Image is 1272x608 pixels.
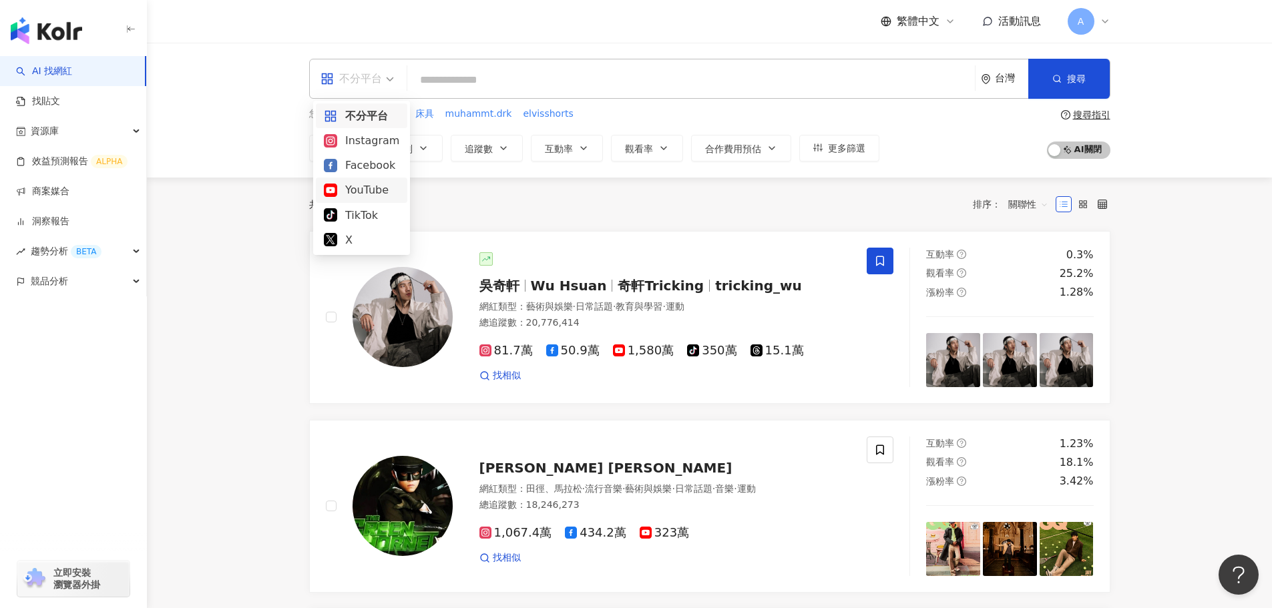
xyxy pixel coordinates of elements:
button: 觀看率 [611,135,683,162]
span: 50.9萬 [546,344,600,358]
span: · [712,483,715,494]
span: appstore [321,72,334,85]
span: 1,580萬 [613,344,674,358]
a: 找相似 [479,369,521,382]
button: 追蹤數 [451,135,523,162]
div: 不分平台 [321,68,382,89]
span: 互動率 [926,438,954,448]
div: 總追蹤數 ： 18,246,273 [479,499,851,512]
div: 台灣 [995,73,1028,84]
div: 網紅類型 ： [479,300,851,314]
button: 合作費用預估 [691,135,791,162]
span: elvisshorts [523,107,573,121]
span: 漲粉率 [926,476,954,487]
span: 吳奇軒 [479,278,519,294]
div: 3.42% [1060,474,1094,489]
span: 音樂 [715,483,734,494]
div: 總追蹤數 ： 20,776,414 [479,316,851,330]
div: 1.23% [1060,436,1094,451]
button: 床具 [415,107,435,121]
div: TikTok [324,207,399,224]
img: KOL Avatar [353,267,453,367]
img: post-image [926,522,980,576]
span: appstore [324,109,337,123]
span: rise [16,247,25,256]
span: 日常話題 [576,301,613,312]
img: post-image [1040,522,1094,576]
span: 趨勢分析 [31,236,101,266]
span: 競品分析 [31,266,68,296]
div: BETA [71,245,101,258]
button: 互動率 [531,135,603,162]
img: post-image [926,333,980,387]
div: X [324,232,399,248]
span: · [573,301,576,312]
a: 洞察報告 [16,215,69,228]
div: Instagram [324,132,399,149]
img: KOL Avatar [353,456,453,556]
a: 商案媒合 [16,185,69,198]
button: 性別 [380,135,443,162]
span: 日常話題 [675,483,712,494]
span: 互動率 [926,249,954,260]
button: 類型 [309,135,372,162]
a: searchAI 找網紅 [16,65,72,78]
div: 0.3% [1066,248,1094,262]
img: post-image [1040,333,1094,387]
span: 觀看率 [625,143,653,154]
button: 更多篩選 [799,135,879,162]
iframe: Help Scout Beacon - Open [1219,555,1259,595]
span: Wu Hsuan [531,278,607,294]
span: 資源庫 [31,116,59,146]
span: 藝術與娛樂 [526,301,573,312]
span: tricking_wu [715,278,802,294]
a: KOL Avatar吳奇軒Wu Hsuan奇軒Trickingtricking_wu網紅類型：藝術與娛樂·日常話題·教育與學習·運動總追蹤數：20,776,41481.7萬50.9萬1,580萬... [309,231,1110,404]
span: 434.2萬 [565,526,626,540]
span: · [582,483,585,494]
span: A [1078,14,1084,29]
a: 效益預測報告ALPHA [16,155,128,168]
span: 找相似 [493,551,521,565]
a: chrome extension立即安裝 瀏覽器外掛 [17,561,130,597]
span: · [734,483,736,494]
span: 觀看率 [926,268,954,278]
span: 81.7萬 [479,344,533,358]
span: 350萬 [687,344,736,358]
span: 教育與學習 [616,301,662,312]
span: 追蹤數 [465,143,493,154]
div: 不分平台 [324,107,399,124]
div: YouTube [324,182,399,198]
div: 共 筆 [309,199,372,210]
button: muhammt.drk [445,107,513,121]
span: question-circle [957,288,966,297]
img: post-image [983,333,1037,387]
a: 找貼文 [16,95,60,108]
div: Facebook [324,157,399,174]
span: · [672,483,674,494]
span: 奇軒Tricking [618,278,704,294]
a: KOL Avatar[PERSON_NAME] [PERSON_NAME]網紅類型：田徑、馬拉松·流行音樂·藝術與娛樂·日常話題·音樂·運動總追蹤數：18,246,2731,067.4萬434.... [309,420,1110,593]
span: environment [981,74,991,84]
span: 流行音樂 [585,483,622,494]
span: · [622,483,625,494]
span: question-circle [957,250,966,259]
span: question-circle [957,268,966,278]
span: 活動訊息 [998,15,1041,27]
span: 搜尋 [1067,73,1086,84]
span: 床具 [415,107,434,121]
img: post-image [983,522,1037,576]
span: 合作費用預估 [705,143,761,154]
div: 18.1% [1060,455,1094,470]
span: 您可能感興趣： [309,107,375,121]
span: 更多篩選 [828,143,865,154]
span: 關聯性 [1008,194,1048,215]
span: · [613,301,616,312]
img: logo [11,17,82,44]
span: question-circle [957,438,966,448]
div: 網紅類型 ： [479,483,851,496]
span: question-circle [1061,110,1070,119]
span: 找相似 [493,369,521,382]
span: 漲粉率 [926,287,954,298]
span: 觀看率 [926,457,954,467]
span: question-circle [957,477,966,486]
